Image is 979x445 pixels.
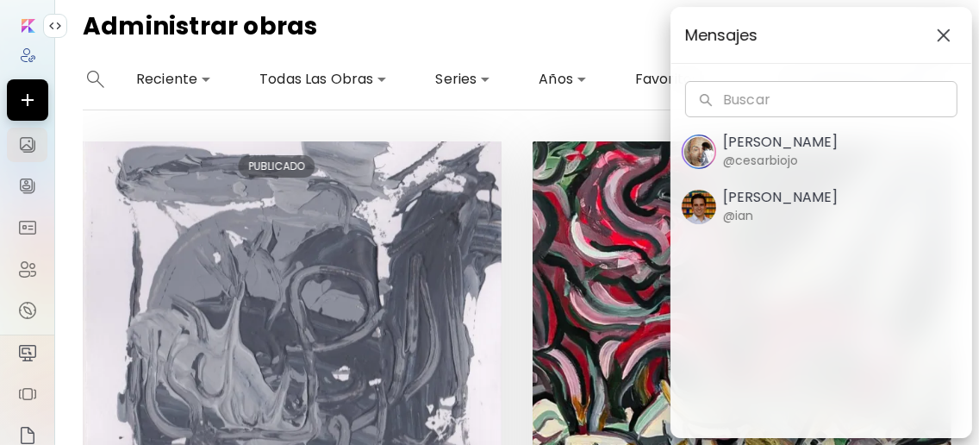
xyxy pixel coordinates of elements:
[685,22,916,49] span: Mensajes
[937,28,951,42] img: closeChatList
[723,189,838,206] h5: [PERSON_NAME]
[723,151,798,170] h6: @cesarbiojo
[930,22,957,49] button: closeChatList
[723,134,838,151] h5: [PERSON_NAME]
[723,206,753,225] h6: @ian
